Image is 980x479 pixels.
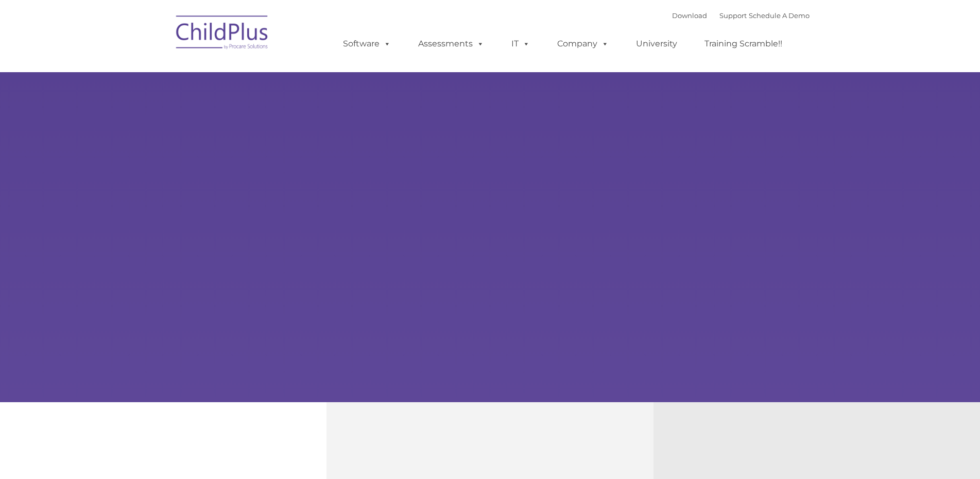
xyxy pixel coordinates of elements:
a: IT [501,34,540,54]
a: Assessments [408,34,494,54]
font: | [672,11,810,20]
a: Schedule A Demo [749,11,810,20]
a: Support [719,11,747,20]
img: ChildPlus by Procare Solutions [171,8,274,60]
a: Software [333,34,401,54]
a: Download [672,11,707,20]
a: Training Scramble!! [694,34,793,54]
a: University [626,34,687,54]
a: Company [547,34,619,54]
